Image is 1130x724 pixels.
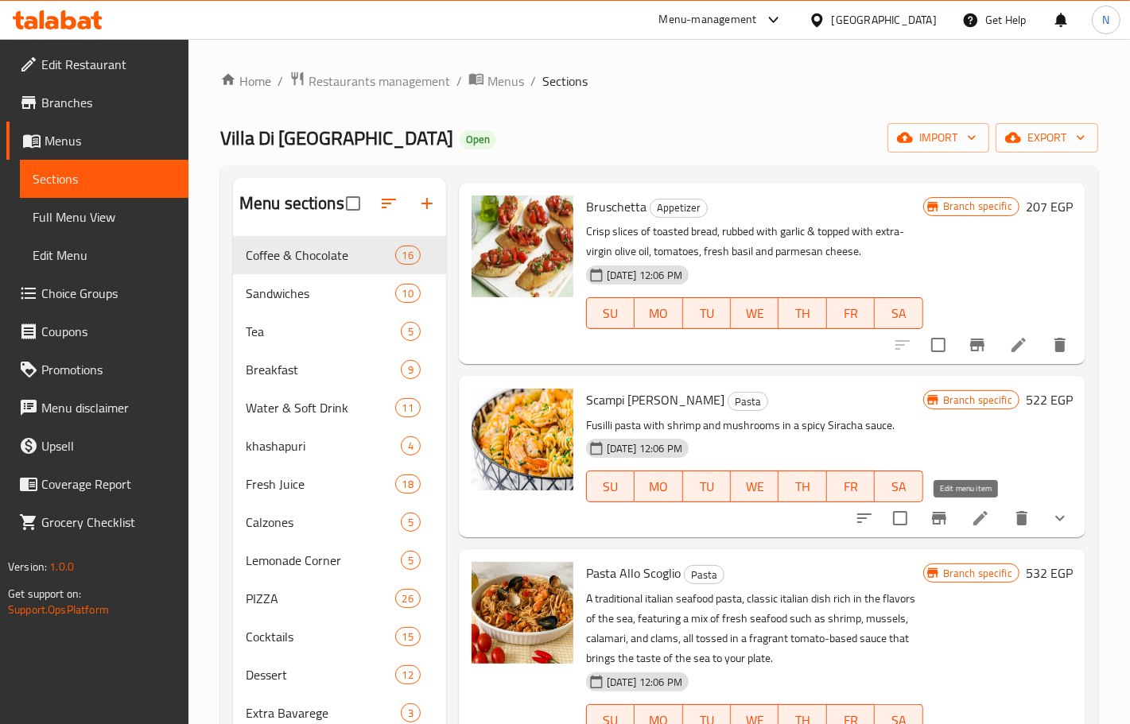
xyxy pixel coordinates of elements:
nav: breadcrumb [220,71,1098,91]
a: Menu disclaimer [6,389,188,427]
button: FR [827,297,875,329]
span: Water & Soft Drink [246,398,395,417]
div: items [401,322,421,341]
span: Sections [542,72,588,91]
p: Crisp slices of toasted bread, rubbed with garlic & topped with extra-virgin olive oil, tomatoes,... [586,222,923,261]
span: PIZZA [246,589,395,608]
span: 12 [396,668,420,683]
img: Bruschetta [472,196,573,297]
span: Select all sections [336,187,370,220]
a: Edit menu item [1009,335,1028,354]
a: Upsell [6,427,188,465]
button: import [887,123,989,153]
span: Branch specific [937,393,1019,408]
span: N [1102,11,1109,29]
span: Choice Groups [41,284,176,303]
span: Sections [33,169,176,188]
button: show more [1041,499,1079,537]
div: Cocktails [246,627,395,646]
div: Cocktails15 [233,618,446,656]
span: 16 [396,248,420,263]
li: / [278,72,283,91]
span: Restaurants management [309,72,450,91]
button: TH [779,470,826,502]
div: Lemonade Corner5 [233,541,446,579]
div: [GEOGRAPHIC_DATA] [832,11,937,29]
a: Grocery Checklist [6,503,188,541]
a: Full Menu View [20,198,188,236]
span: WE [737,302,772,325]
button: Branch-specific-item [958,326,996,364]
span: WE [737,475,772,498]
span: Upsell [41,436,176,455]
span: [DATE] 12:06 PM [600,675,689,690]
span: Scampi [PERSON_NAME] [586,388,724,412]
div: items [395,627,421,646]
span: export [1008,128,1085,148]
a: Branches [6,83,188,122]
span: Branch specific [937,566,1019,581]
span: 5 [402,515,420,530]
div: Sandwiches [246,284,395,303]
span: Edit Restaurant [41,55,176,74]
button: delete [1003,499,1041,537]
span: 26 [396,591,420,606]
div: Dessert12 [233,656,446,694]
button: TU [683,470,731,502]
div: Calzones5 [233,503,446,541]
div: Water & Soft Drink11 [233,389,446,427]
span: 1.0.0 [49,556,74,577]
a: Edit Menu [20,236,188,274]
span: Extra Bavarege [246,703,401,722]
span: TU [689,302,724,325]
a: Support.OpsPlatform [8,599,109,620]
span: Branches [41,93,176,112]
a: Coupons [6,312,188,350]
span: TH [785,475,820,498]
h6: 522 EGP [1026,389,1073,411]
li: / [530,72,536,91]
button: SA [875,297,922,329]
span: Pasta [728,393,767,411]
div: items [401,703,421,722]
span: Pasta Allo Scoglio [586,561,681,585]
span: TU [689,475,724,498]
span: Get support on: [8,583,81,604]
img: Scampi Siracha Pasta [472,389,573,490]
span: SA [881,302,916,325]
div: khashapuri4 [233,427,446,465]
div: items [395,589,421,608]
button: SU [586,470,635,502]
span: MO [641,475,676,498]
button: TU [683,297,731,329]
svg: Show Choices [1050,509,1070,528]
span: 3 [402,706,420,721]
a: Promotions [6,350,188,389]
span: Breakfast [246,360,401,379]
a: Menus [468,71,524,91]
span: Coupons [41,322,176,341]
span: Sort sections [370,184,408,223]
div: items [401,436,421,455]
span: Dessert [246,665,395,684]
h2: Menu sections [239,192,344,215]
div: PIZZA26 [233,579,446,618]
button: MO [635,297,682,329]
span: SU [593,475,628,498]
button: Add section [408,184,446,223]
span: Lemonade Corner [246,551,401,570]
div: Coffee & Chocolate16 [233,236,446,274]
a: Menus [6,122,188,160]
span: Fresh Juice [246,474,395,494]
div: items [395,474,421,494]
span: 9 [402,362,420,377]
span: Coffee & Chocolate [246,246,395,265]
a: Sections [20,160,188,198]
a: Home [220,72,271,91]
div: items [395,398,421,417]
span: Menus [487,72,524,91]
